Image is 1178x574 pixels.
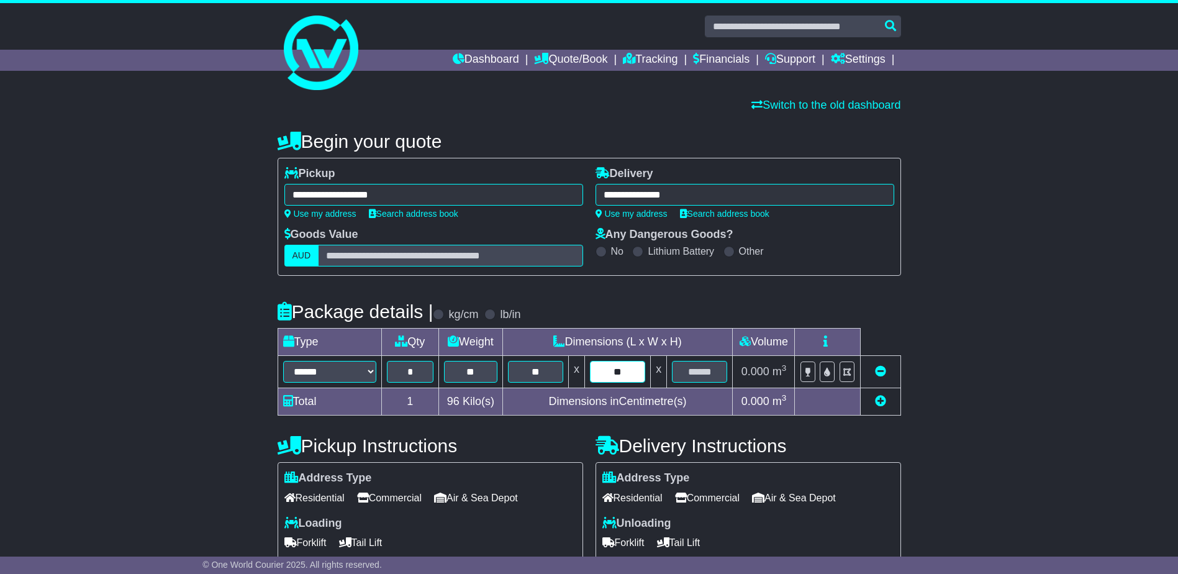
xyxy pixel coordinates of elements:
label: AUD [284,245,319,266]
span: Tail Lift [339,533,383,552]
label: Any Dangerous Goods? [596,228,733,242]
td: Qty [381,329,439,356]
a: Settings [831,50,886,71]
span: 0.000 [741,365,769,378]
span: Air & Sea Depot [752,488,836,508]
td: Volume [733,329,795,356]
label: Goods Value [284,228,358,242]
a: Financials [693,50,750,71]
td: 1 [381,388,439,416]
label: Pickup [284,167,335,181]
span: Forklift [602,533,645,552]
h4: Begin your quote [278,131,901,152]
td: x [651,356,667,388]
span: Residential [602,488,663,508]
label: Unloading [602,517,671,531]
a: Search address book [680,209,769,219]
td: x [568,356,584,388]
a: Quote/Book [534,50,607,71]
a: Search address book [369,209,458,219]
h4: Package details | [278,301,433,322]
a: Remove this item [875,365,886,378]
td: Dimensions (L x W x H) [502,329,733,356]
span: Commercial [357,488,422,508]
span: Tail Lift [657,533,700,552]
h4: Delivery Instructions [596,435,901,456]
span: Commercial [675,488,740,508]
a: Use my address [596,209,668,219]
a: Dashboard [453,50,519,71]
a: Support [765,50,815,71]
span: Air & Sea Depot [434,488,518,508]
label: No [611,245,623,257]
sup: 3 [782,363,787,373]
span: Residential [284,488,345,508]
label: Address Type [284,471,372,485]
td: Type [278,329,381,356]
span: m [772,365,787,378]
a: Use my address [284,209,356,219]
td: Total [278,388,381,416]
label: Other [739,245,764,257]
td: Dimensions in Centimetre(s) [502,388,733,416]
span: m [772,395,787,408]
label: kg/cm [448,308,478,322]
a: Add new item [875,395,886,408]
label: Address Type [602,471,690,485]
td: Kilo(s) [439,388,503,416]
span: © One World Courier 2025. All rights reserved. [202,560,382,570]
td: Weight [439,329,503,356]
label: lb/in [500,308,520,322]
span: Forklift [284,533,327,552]
a: Switch to the old dashboard [751,99,900,111]
label: Delivery [596,167,653,181]
h4: Pickup Instructions [278,435,583,456]
a: Tracking [623,50,677,71]
sup: 3 [782,393,787,403]
label: Loading [284,517,342,531]
label: Lithium Battery [648,245,714,257]
span: 96 [447,395,460,408]
span: 0.000 [741,395,769,408]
